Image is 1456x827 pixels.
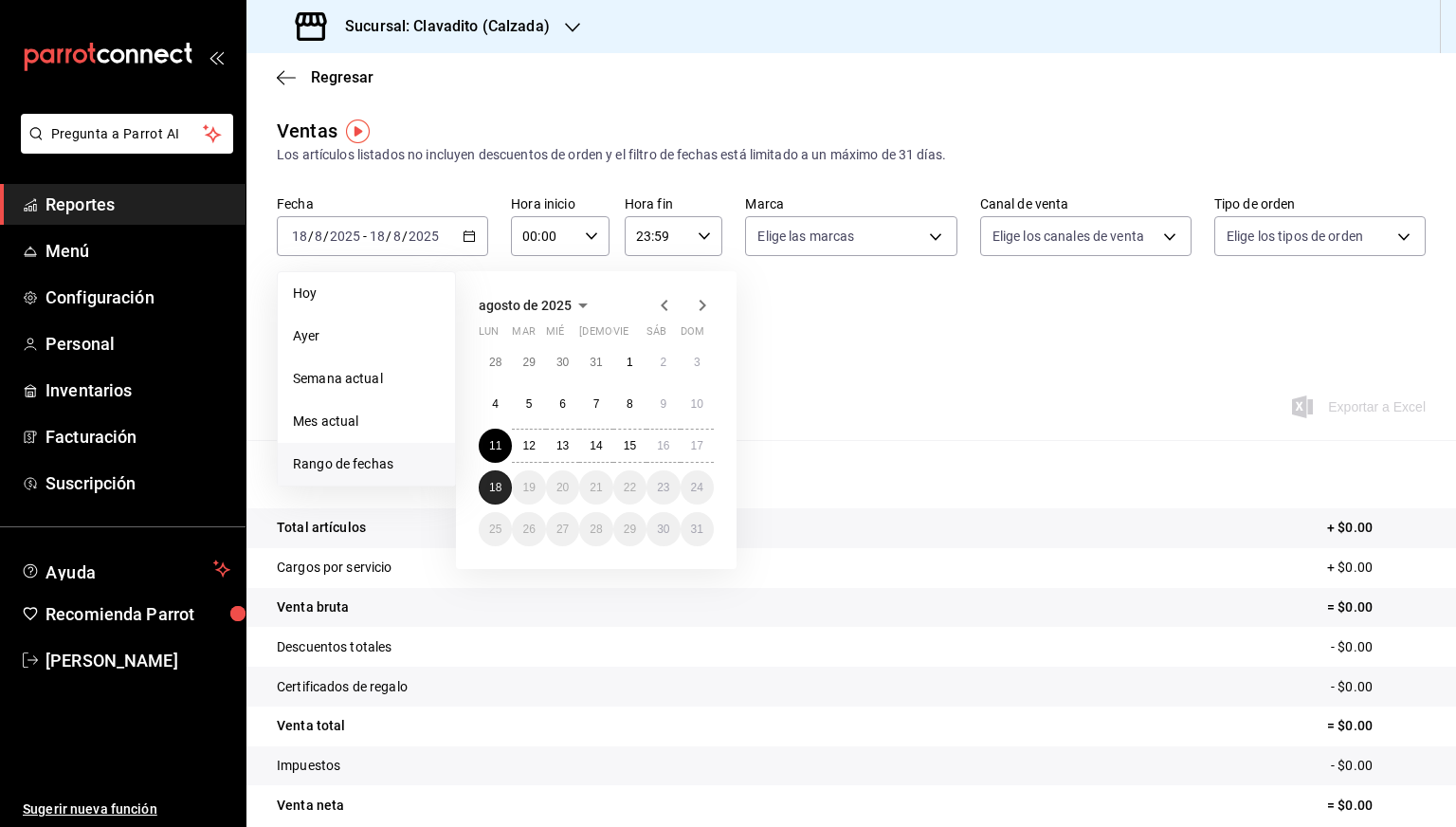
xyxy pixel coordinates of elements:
abbr: viernes [613,325,628,345]
abbr: 13 de agosto de 2025 [556,439,569,452]
button: 11 de agosto de 2025 [479,429,512,463]
p: Venta neta [277,796,344,816]
abbr: 3 de agosto de 2025 [694,356,701,369]
button: 31 de julio de 2025 [579,345,612,379]
abbr: 7 de agosto de 2025 [593,397,600,411]
button: 9 de agosto de 2025 [646,387,680,421]
p: + $0.00 [1327,518,1426,538]
button: 29 de agosto de 2025 [613,512,646,546]
abbr: 24 de agosto de 2025 [691,481,703,494]
p: = $0.00 [1327,597,1426,617]
abbr: lunes [479,325,499,345]
button: 13 de agosto de 2025 [546,429,579,463]
abbr: 25 de agosto de 2025 [489,523,501,536]
label: Tipo de orden [1214,197,1426,211]
span: - [363,229,367,244]
button: 12 de agosto de 2025 [512,429,545,463]
button: 31 de agosto de 2025 [681,512,714,546]
abbr: 27 de agosto de 2025 [556,523,569,536]
p: Descuentos totales [277,637,391,657]
abbr: miércoles [546,325,564,345]
span: Menú [45,238,230,264]
abbr: 1 de agosto de 2025 [627,356,633,369]
button: 17 de agosto de 2025 [681,429,714,463]
span: Rango de fechas [293,454,440,474]
span: / [386,229,391,244]
abbr: 17 de agosto de 2025 [691,439,703,452]
p: - $0.00 [1331,637,1426,657]
abbr: 23 de agosto de 2025 [657,481,669,494]
span: Sugerir nueva función [23,799,230,819]
input: -- [369,229,386,244]
input: -- [291,229,308,244]
abbr: 5 de agosto de 2025 [526,397,533,411]
abbr: 29 de julio de 2025 [522,356,535,369]
label: Hora fin [625,197,723,211]
span: / [308,229,314,244]
button: open_drawer_menu [209,49,224,64]
p: Total artículos [277,518,366,538]
span: Personal [45,331,230,357]
button: Regresar [277,68,373,86]
span: Elige los canales de venta [992,227,1144,246]
p: Venta bruta [277,597,349,617]
button: 3 de agosto de 2025 [681,345,714,379]
abbr: 2 de agosto de 2025 [660,356,666,369]
span: Recomienda Parrot [45,601,230,627]
span: / [323,229,329,244]
button: 20 de agosto de 2025 [546,470,579,505]
abbr: 18 de agosto de 2025 [489,481,501,494]
span: Elige los tipos de orden [1227,227,1363,246]
abbr: 15 de agosto de 2025 [624,439,636,452]
button: 28 de julio de 2025 [479,345,512,379]
button: 25 de agosto de 2025 [479,512,512,546]
span: Mes actual [293,412,440,432]
span: Elige las marcas [757,227,854,246]
button: 30 de julio de 2025 [546,345,579,379]
button: 22 de agosto de 2025 [613,470,646,505]
span: Suscripción [45,470,230,496]
input: ---- [408,229,440,244]
button: 1 de agosto de 2025 [613,345,646,379]
span: [PERSON_NAME] [45,648,230,673]
abbr: 31 de julio de 2025 [590,356,602,369]
abbr: 4 de agosto de 2025 [492,397,499,411]
button: 5 de agosto de 2025 [512,387,545,421]
p: Impuestos [277,756,340,776]
p: = $0.00 [1327,716,1426,736]
button: agosto de 2025 [479,294,594,317]
abbr: 19 de agosto de 2025 [522,481,535,494]
button: 8 de agosto de 2025 [613,387,646,421]
input: ---- [329,229,361,244]
label: Canal de venta [980,197,1192,211]
abbr: martes [512,325,535,345]
button: 23 de agosto de 2025 [646,470,680,505]
abbr: 30 de agosto de 2025 [657,523,669,536]
span: Inventarios [45,377,230,403]
button: 19 de agosto de 2025 [512,470,545,505]
span: Regresar [311,68,373,86]
button: 29 de julio de 2025 [512,345,545,379]
abbr: 10 de agosto de 2025 [691,397,703,411]
h3: Sucursal: Clavadito (Calzada) [330,15,550,38]
input: -- [314,229,323,244]
span: agosto de 2025 [479,298,572,313]
p: - $0.00 [1331,756,1426,776]
p: Cargos por servicio [277,558,392,578]
abbr: 6 de agosto de 2025 [559,397,566,411]
button: 16 de agosto de 2025 [646,429,680,463]
img: Tooltip marker [346,119,370,143]
abbr: 28 de agosto de 2025 [590,523,602,536]
abbr: 26 de agosto de 2025 [522,523,535,536]
button: 2 de agosto de 2025 [646,345,680,379]
span: Reportes [45,192,230,217]
p: Resumen [277,463,1426,486]
abbr: 21 de agosto de 2025 [590,481,602,494]
abbr: 20 de agosto de 2025 [556,481,569,494]
a: Pregunta a Parrot AI [13,138,233,157]
button: 14 de agosto de 2025 [579,429,612,463]
span: Ayuda [45,558,206,580]
p: = $0.00 [1327,796,1426,816]
abbr: domingo [681,325,704,345]
abbr: 22 de agosto de 2025 [624,481,636,494]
